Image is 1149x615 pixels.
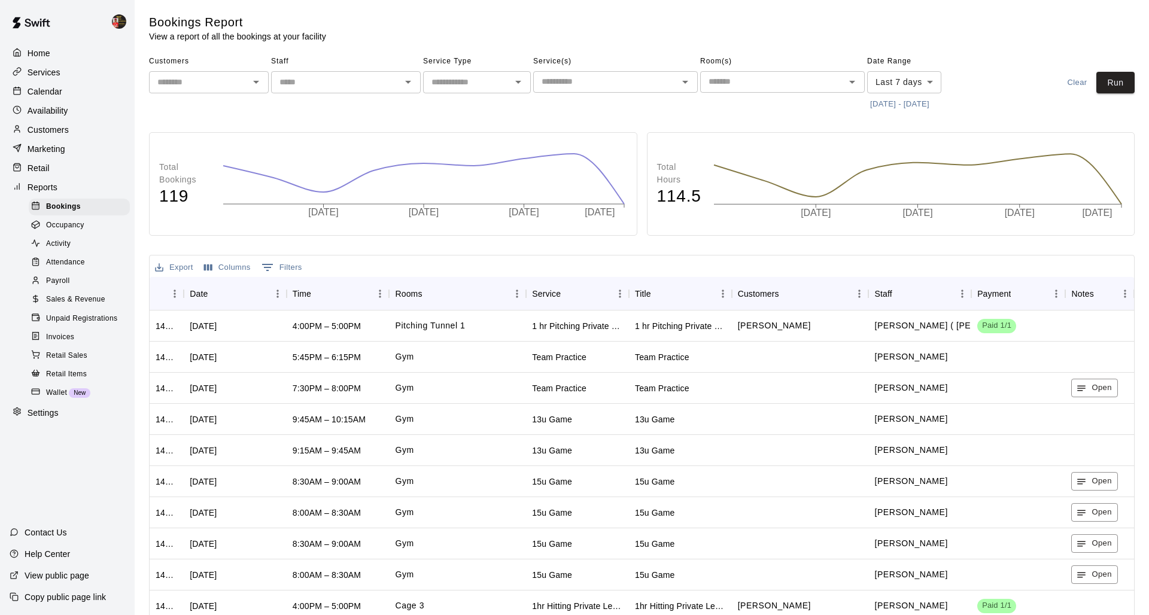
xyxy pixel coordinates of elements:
[10,83,125,101] a: Calendar
[190,351,217,363] div: Fri, Sep 19, 2025
[1071,503,1117,522] button: Open
[46,387,67,399] span: Wallet
[159,186,211,207] h4: 119
[635,351,689,363] div: Team Practice
[259,258,305,277] button: Show filters
[1058,72,1096,94] button: Clear
[46,275,69,287] span: Payroll
[874,277,892,310] div: Staff
[10,140,125,158] a: Marketing
[112,14,126,29] img: Julian Hunt
[25,591,106,603] p: Copy public page link
[532,569,572,581] div: 15u Game
[293,277,311,310] div: Time
[25,570,89,581] p: View public page
[635,569,675,581] div: 15u Game
[29,310,130,327] div: Unpaid Registrations
[10,44,125,62] div: Home
[850,285,868,303] button: Menu
[29,291,135,309] a: Sales & Revenue
[423,52,531,71] span: Service Type
[28,162,50,174] p: Retail
[156,285,172,302] button: Sort
[248,74,265,90] button: Open
[532,320,623,332] div: 1 hr Pitching Private Lesson
[190,476,217,488] div: Sun, Sep 14, 2025
[409,207,439,217] tspan: [DATE]
[152,258,196,277] button: Export
[29,348,130,364] div: Retail Sales
[635,382,689,394] div: Team Practice
[1047,285,1065,303] button: Menu
[46,201,81,213] span: Bookings
[874,475,947,488] p: Stephen Alemais
[1116,285,1134,303] button: Menu
[293,382,361,394] div: 7:30PM – 8:00PM
[29,217,130,234] div: Occupancy
[156,444,178,456] div: 1438953
[738,319,811,332] p: Ryan Lawrence
[509,207,539,217] tspan: [DATE]
[1071,534,1117,553] button: Open
[874,319,1111,332] p: Julio ( Ricky ) Eusebio
[635,320,726,332] div: 1 hr Pitching Private Lesson
[844,74,861,90] button: Open
[874,351,947,363] p: Jason Ramos
[293,569,361,581] div: 8:00AM – 8:30AM
[25,548,70,560] p: Help Center
[46,220,84,232] span: Occupancy
[28,124,69,136] p: Customers
[29,365,135,383] a: Retail Items
[801,208,831,218] tspan: [DATE]
[532,444,572,456] div: 13u Game
[29,199,130,215] div: Bookings
[508,285,526,303] button: Menu
[156,413,178,425] div: 1438954
[271,52,421,71] span: Staff
[149,31,326,42] p: View a report of all the bookings at your facility
[635,507,675,519] div: 15u Game
[156,351,178,363] div: 1438973
[293,600,361,612] div: 4:00PM – 5:00PM
[201,258,254,277] button: Select columns
[10,121,125,139] a: Customers
[29,216,135,235] a: Occupancy
[10,102,125,120] a: Availability
[28,143,65,155] p: Marketing
[46,369,87,380] span: Retail Items
[867,52,972,71] span: Date Range
[395,444,414,456] p: Gym
[532,382,586,394] div: Team Practice
[156,538,178,550] div: 1438933
[293,413,366,425] div: 9:45AM – 10:15AM
[1071,277,1093,310] div: Notes
[635,538,675,550] div: 15u Game
[28,66,60,78] p: Services
[166,285,184,303] button: Menu
[46,238,71,250] span: Activity
[1065,277,1133,310] div: Notes
[1094,285,1111,302] button: Sort
[874,444,947,456] p: Jason Ramos
[611,285,629,303] button: Menu
[977,277,1011,310] div: Payment
[977,600,1016,611] span: Paid 1/1
[532,351,586,363] div: Team Practice
[635,413,675,425] div: 13u Game
[526,277,629,310] div: Service
[635,476,675,488] div: 15u Game
[510,74,527,90] button: Open
[395,277,422,310] div: Rooms
[874,599,947,612] p: Roldani Baldwin
[10,159,125,177] a: Retail
[156,320,178,332] div: 1440830
[29,236,130,252] div: Activity
[29,385,130,401] div: WalletNew
[46,294,105,306] span: Sales & Revenue
[190,569,217,581] div: Sat, Sep 13, 2025
[28,181,57,193] p: Reports
[1071,565,1117,584] button: Open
